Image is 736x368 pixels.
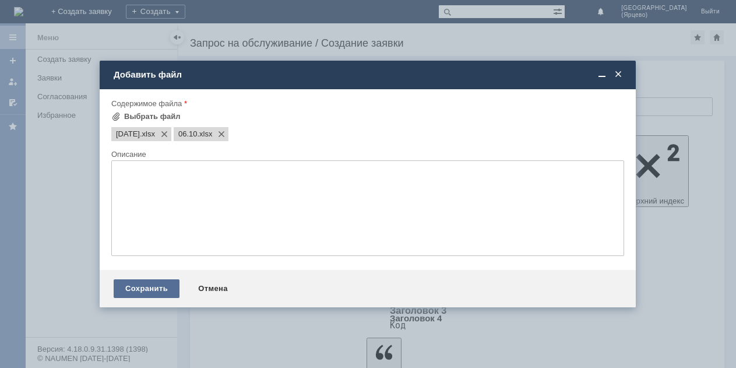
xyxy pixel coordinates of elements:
div: Содержимое файла [111,100,622,107]
div: Выбрать файл [124,112,181,121]
span: 06.10.xlsx [178,129,198,139]
span: 06.10.25.xlsx [116,129,140,139]
span: Закрыть [612,69,624,80]
span: 06.10.25.xlsx [140,129,155,139]
span: 06.10.xlsx [197,129,212,139]
div: Описание [111,150,622,158]
div: Добавить файл [114,69,624,80]
span: Свернуть (Ctrl + M) [596,69,608,80]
